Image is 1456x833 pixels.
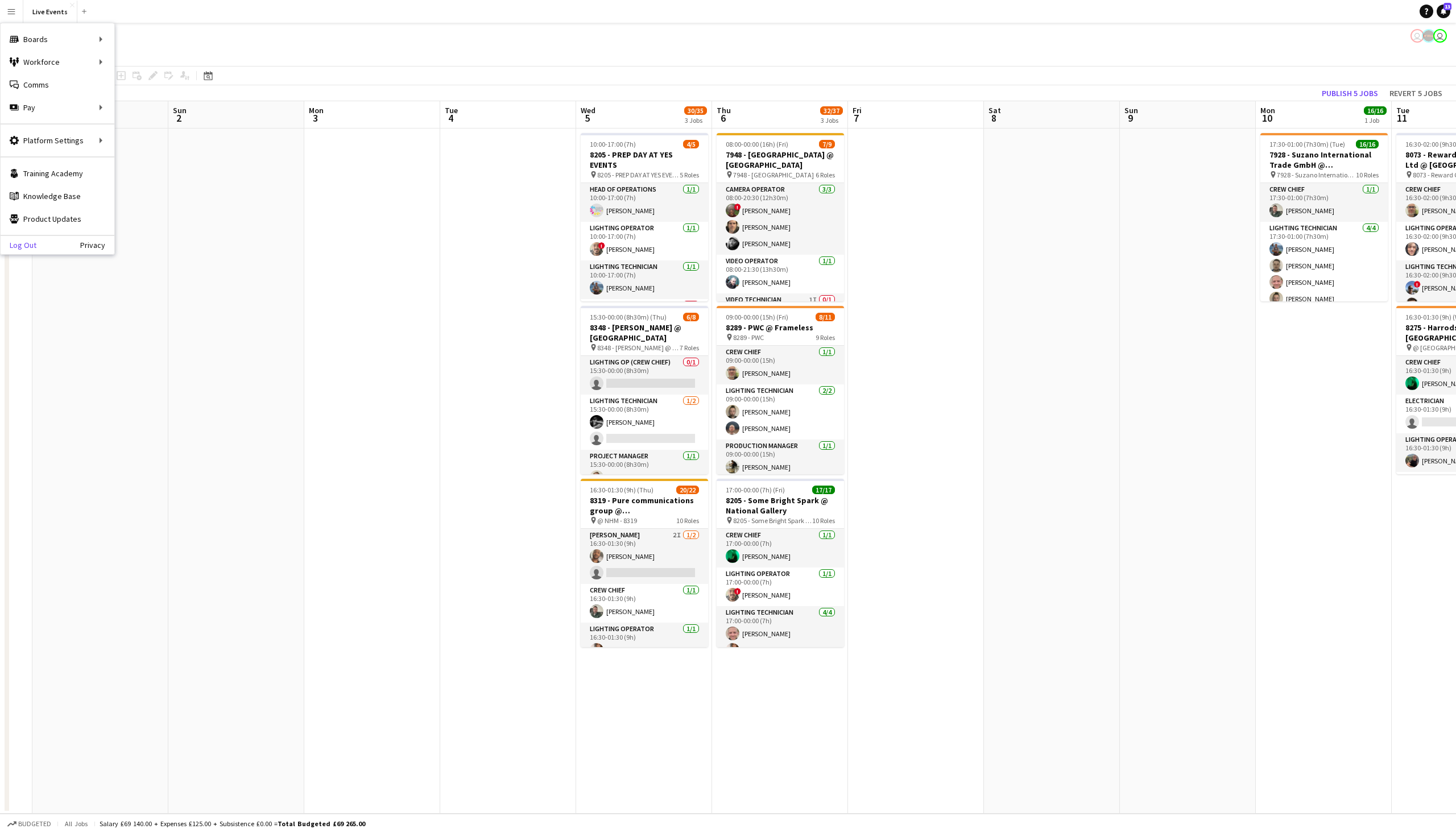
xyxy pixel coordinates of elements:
button: Budgeted [6,818,53,830]
span: 3 [307,111,324,125]
span: 17/17 [812,486,835,494]
span: Budgeted [18,820,51,828]
h3: 8319 - Pure communications group @ [GEOGRAPHIC_DATA] [581,495,708,516]
span: 09:00-00:00 (15h) (Fri) [726,313,788,321]
app-card-role: Crew Chief1/117:00-00:00 (7h)[PERSON_NAME] [717,529,844,567]
app-job-card: 16:30-01:30 (9h) (Thu)20/228319 - Pure communications group @ [GEOGRAPHIC_DATA] @ NHM - 831910 Ro... [581,479,708,647]
div: Workforce [1,51,114,73]
h3: 8205 - Some Bright Spark @ National Gallery [717,495,844,516]
span: 15:30-00:00 (8h30m) (Thu) [590,313,667,321]
app-card-role: Lighting Technician4/417:30-01:00 (7h30m)[PERSON_NAME][PERSON_NAME][PERSON_NAME][PERSON_NAME] [1260,222,1388,310]
span: 10 Roles [812,516,835,525]
app-card-role: Crew Chief1/117:30-01:00 (7h30m)[PERSON_NAME] [1260,183,1388,222]
span: 7 [851,111,862,125]
span: All jobs [63,819,90,828]
span: Fri [853,105,862,115]
button: Revert 5 jobs [1385,86,1447,101]
a: 13 [1437,5,1450,18]
span: 16/16 [1364,106,1387,115]
span: 30/35 [684,106,707,115]
span: 17:00-00:00 (7h) (Fri) [726,486,785,494]
h3: 8289 - PWC @ Frameless [717,322,844,333]
span: Sat [988,105,1001,115]
app-card-role: Crew Chief1/109:00-00:00 (15h)[PERSON_NAME] [717,346,844,384]
app-card-role: Sound Operator0/1 [581,299,708,338]
app-card-role: Lighting Operator1/117:00-00:00 (7h)![PERSON_NAME] [717,567,844,606]
span: ! [598,242,605,249]
span: 8 [987,111,1001,125]
span: Wed [581,105,595,115]
span: 6 Roles [816,171,835,179]
span: Mon [1260,105,1275,115]
app-card-role: Lighting Operator1/116:30-01:30 (9h)[PERSON_NAME] [581,623,708,661]
span: Thu [717,105,731,115]
span: 10 [1259,111,1275,125]
button: Live Events [23,1,77,23]
app-card-role: Head of Operations1/110:00-17:00 (7h)[PERSON_NAME] [581,183,708,222]
span: 4/5 [683,140,699,148]
app-job-card: 17:30-01:00 (7h30m) (Tue)16/167928 - Suzano International Trade GmbH @ [GEOGRAPHIC_DATA] 7928 - S... [1260,133,1388,301]
div: 1 Job [1364,116,1386,125]
span: 9 Roles [816,333,835,342]
span: 6/8 [683,313,699,321]
span: Mon [309,105,324,115]
span: 7928 - Suzano International Trade GmbH [1277,171,1356,179]
a: Training Academy [1,162,114,185]
app-card-role: Video Operator1/108:00-21:30 (13h30m)[PERSON_NAME] [717,255,844,293]
div: 08:00-00:00 (16h) (Fri)7/97948 - [GEOGRAPHIC_DATA] @ [GEOGRAPHIC_DATA] 7948 - [GEOGRAPHIC_DATA]6 ... [717,133,844,301]
div: Salary £69 140.00 + Expenses £125.00 + Subsistence £0.00 = [100,819,365,828]
span: ! [1414,281,1421,288]
h3: 8348 - [PERSON_NAME] @ [GEOGRAPHIC_DATA] [581,322,708,343]
span: Total Budgeted £69 265.00 [278,819,365,828]
span: 32/37 [820,106,843,115]
app-card-role: Camera Operator3/308:00-20:30 (12h30m)![PERSON_NAME][PERSON_NAME][PERSON_NAME] [717,183,844,255]
span: 8348 - [PERSON_NAME] @ [GEOGRAPHIC_DATA] [597,343,680,352]
span: 2 [171,111,187,125]
app-card-role: Lighting Technician1/215:30-00:00 (8h30m)[PERSON_NAME] [581,395,708,450]
app-card-role: Video Technician1I0/1 [717,293,844,332]
app-card-role: Lighting Operator1/110:00-17:00 (7h)![PERSON_NAME] [581,222,708,260]
h3: 8205 - PREP DAY AT YES EVENTS [581,150,708,170]
div: Pay [1,96,114,119]
span: 10 Roles [676,516,699,525]
span: @ NHM - 8319 [597,516,637,525]
a: Log Out [1,241,36,250]
div: Platform Settings [1,129,114,152]
app-job-card: 15:30-00:00 (8h30m) (Thu)6/88348 - [PERSON_NAME] @ [GEOGRAPHIC_DATA] 8348 - [PERSON_NAME] @ [GEOG... [581,306,708,474]
app-card-role: Crew Chief1/116:30-01:30 (9h)[PERSON_NAME] [581,584,708,623]
span: 4 [443,111,458,125]
span: 8205 - PREP DAY AT YES EVENTS [597,171,680,179]
app-job-card: 10:00-17:00 (7h)4/58205 - PREP DAY AT YES EVENTS 8205 - PREP DAY AT YES EVENTS5 RolesHead of Oper... [581,133,708,301]
span: Tue [1396,105,1409,115]
a: Product Updates [1,208,114,230]
app-card-role: Project Manager1/115:30-00:00 (8h30m)[PERSON_NAME] [581,450,708,488]
app-card-role: Lighting Technician4/417:00-00:00 (7h)[PERSON_NAME][PERSON_NAME] [717,606,844,694]
span: 8205 - Some Bright Spark @ National Gallery [733,516,812,525]
span: ! [734,588,741,595]
app-job-card: 09:00-00:00 (15h) (Fri)8/118289 - PWC @ Frameless 8289 - PWC9 RolesCrew Chief1/109:00-00:00 (15h)... [717,306,844,474]
app-user-avatar: Technical Department [1433,29,1447,43]
a: Knowledge Base [1,185,114,208]
app-user-avatar: Technical Department [1410,29,1424,43]
div: Boards [1,28,114,51]
span: Tue [445,105,458,115]
app-card-role: Lighting Technician1/110:00-17:00 (7h)[PERSON_NAME] [581,260,708,299]
span: 6 [715,111,731,125]
span: Sun [173,105,187,115]
span: 8/11 [816,313,835,321]
app-card-role: [PERSON_NAME]2I1/216:30-01:30 (9h)[PERSON_NAME] [581,529,708,584]
span: 20/22 [676,486,699,494]
h3: 7948 - [GEOGRAPHIC_DATA] @ [GEOGRAPHIC_DATA] [717,150,844,170]
span: 5 [579,111,595,125]
span: 7/9 [819,140,835,148]
span: ! [734,204,741,210]
a: Comms [1,73,114,96]
span: 10 Roles [1356,171,1379,179]
span: Sun [1124,105,1138,115]
a: Privacy [80,241,114,250]
span: 13 [1443,3,1451,10]
h3: 7928 - Suzano International Trade GmbH @ [GEOGRAPHIC_DATA] [1260,150,1388,170]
